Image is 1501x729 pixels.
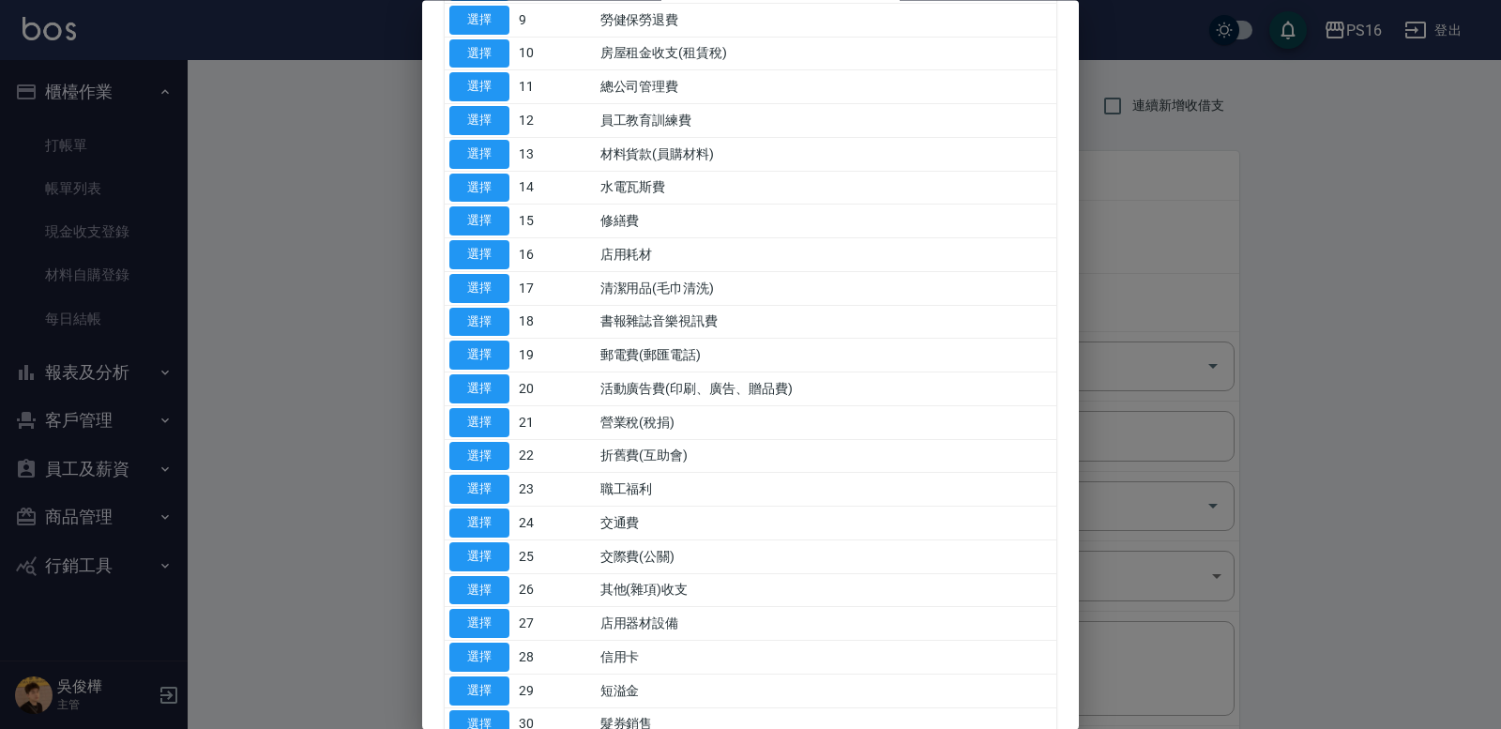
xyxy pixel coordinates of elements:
td: 9 [514,4,596,38]
td: 短溢金 [596,675,1056,708]
td: 20 [514,372,596,406]
button: 選擇 [449,476,509,505]
td: 18 [514,306,596,340]
button: 選擇 [449,6,509,35]
td: 28 [514,641,596,675]
td: 27 [514,607,596,641]
button: 選擇 [449,610,509,639]
td: 14 [514,172,596,205]
button: 選擇 [449,408,509,437]
button: 選擇 [449,140,509,169]
button: 選擇 [449,174,509,203]
button: 選擇 [449,308,509,337]
button: 選擇 [449,241,509,270]
td: 交通費 [596,507,1056,540]
td: 職工福利 [596,473,1056,507]
button: 選擇 [449,375,509,404]
button: 選擇 [449,107,509,136]
td: 修繕費 [596,205,1056,238]
td: 總公司管理費 [596,70,1056,104]
td: 店用耗材 [596,238,1056,272]
td: 其他(雜項)收支 [596,574,1056,608]
td: 25 [514,540,596,574]
td: 23 [514,473,596,507]
button: 選擇 [449,509,509,539]
td: 26 [514,574,596,608]
button: 選擇 [449,676,509,706]
td: 房屋租金收支(租賃稅) [596,38,1056,71]
td: 12 [514,104,596,138]
td: 21 [514,406,596,440]
td: 店用器材設備 [596,607,1056,641]
td: 清潔用品(毛巾清洗) [596,272,1056,306]
td: 活動廣告費(印刷、廣告、贈品費) [596,372,1056,406]
td: 16 [514,238,596,272]
td: 書報雜誌音樂視訊費 [596,306,1056,340]
td: 材料貨款(員購材料) [596,138,1056,172]
td: 水電瓦斯費 [596,172,1056,205]
td: 員工教育訓練費 [596,104,1056,138]
td: 11 [514,70,596,104]
button: 選擇 [449,644,509,673]
td: 29 [514,675,596,708]
button: 選擇 [449,542,509,571]
button: 選擇 [449,274,509,303]
button: 選擇 [449,39,509,68]
button: 選擇 [449,576,509,605]
td: 15 [514,205,596,238]
td: 折舊費(互助會) [596,440,1056,474]
td: 營業稅(稅捐) [596,406,1056,440]
button: 選擇 [449,73,509,102]
td: 勞健保勞退費 [596,4,1056,38]
button: 選擇 [449,342,509,371]
td: 10 [514,38,596,71]
td: 24 [514,507,596,540]
td: 17 [514,272,596,306]
button: 選擇 [449,207,509,236]
td: 19 [514,339,596,372]
td: 交際費(公關) [596,540,1056,574]
button: 選擇 [449,442,509,471]
td: 13 [514,138,596,172]
td: 22 [514,440,596,474]
td: 郵電費(郵匯電話) [596,339,1056,372]
td: 信用卡 [596,641,1056,675]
